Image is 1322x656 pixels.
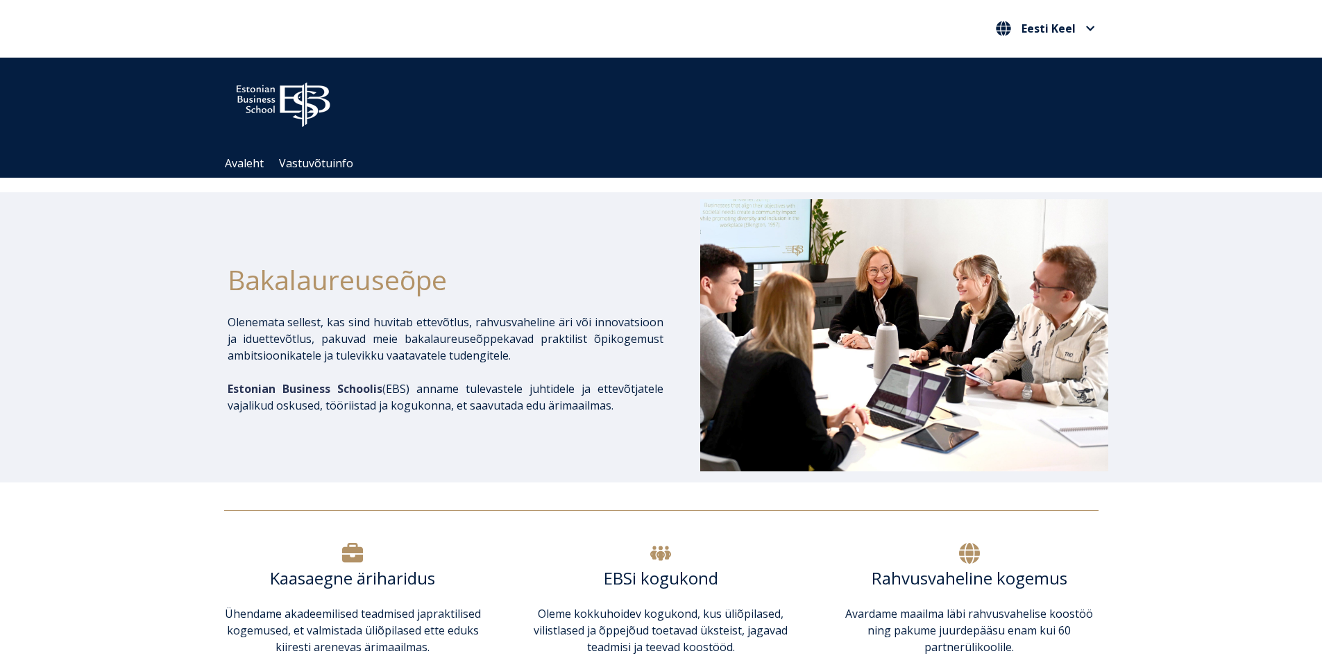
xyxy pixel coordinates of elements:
[228,259,663,300] h1: Bakalaureuseõpe
[228,380,663,414] p: EBS) anname tulevastele juhtidele ja ettevõtjatele vajalikud oskused, tööriistad ja kogukonna, et...
[840,568,1098,589] h6: Rahvusvaheline kogemus
[700,199,1108,471] img: Bakalaureusetudengid
[224,568,482,589] h6: Kaasaegne äriharidus
[532,568,790,589] h6: EBSi kogukond
[227,606,481,655] span: praktilised kogemused, et valmistada üliõpilased ette eduks kiiresti arenevas ärimaailmas.
[534,606,788,655] span: Oleme kokkuhoidev kogukond, kus üliõpilased, vilistlased ja õppejõud toetavad üksteist, jagavad t...
[1022,23,1076,34] span: Eesti Keel
[840,605,1098,655] p: Avardame maailma läbi rahvusvahelise koostöö ning pakume juurdepääsu enam kui 60 partnerülikoolile.
[279,155,353,171] a: Vastuvõtuinfo
[217,149,1119,178] div: Navigation Menu
[992,17,1099,40] button: Eesti Keel
[224,72,342,131] img: ebs_logo2016_white
[992,17,1099,40] nav: Vali oma keel
[225,155,264,171] a: Avaleht
[225,606,426,621] span: Ühendame akadeemilised teadmised ja
[228,314,663,364] p: Olenemata sellest, kas sind huvitab ettevõtlus, rahvusvaheline äri või innovatsioon ja iduettevõt...
[228,381,382,396] span: Estonian Business Schoolis
[228,381,386,396] span: (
